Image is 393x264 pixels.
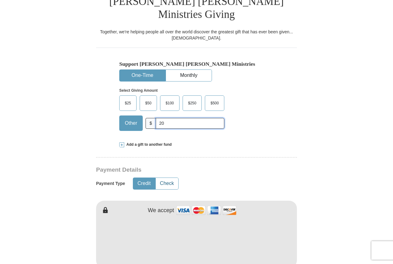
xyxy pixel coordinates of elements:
[163,98,177,108] span: $100
[185,98,200,108] span: $250
[175,204,237,217] img: credit cards accepted
[120,70,165,81] button: One-Time
[122,119,140,128] span: Other
[142,98,154,108] span: $50
[119,61,274,67] h5: Support [PERSON_NAME] [PERSON_NAME] Ministries
[119,88,158,93] strong: Select Giving Amount
[133,178,155,189] button: Credit
[146,118,156,129] span: $
[148,207,174,214] h4: We accept
[96,181,125,186] h5: Payment Type
[96,29,297,41] div: Together, we're helping people all over the world discover the greatest gift that has ever been g...
[207,98,222,108] span: $500
[156,178,178,189] button: Check
[124,142,172,147] span: Add a gift to another fund
[122,98,134,108] span: $25
[166,70,212,81] button: Monthly
[96,166,254,174] h3: Payment Details
[156,118,224,129] input: Other Amount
